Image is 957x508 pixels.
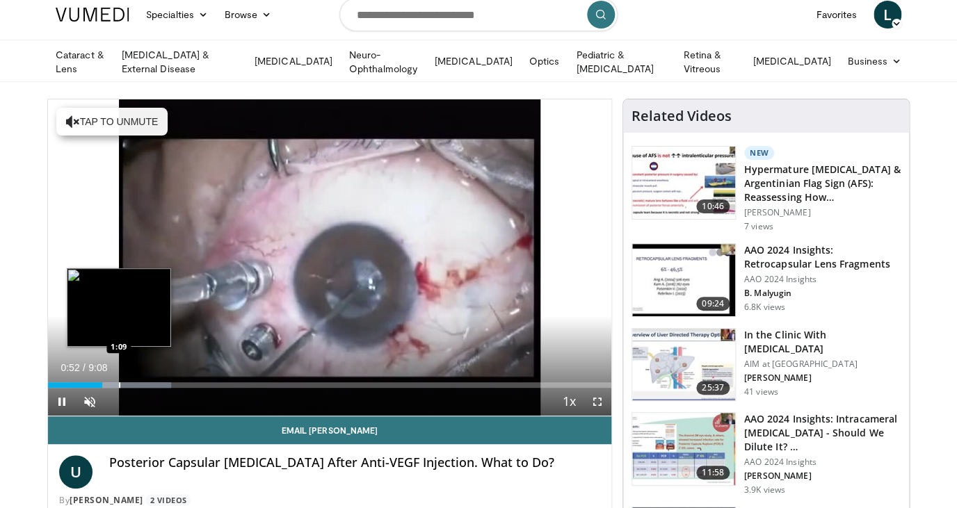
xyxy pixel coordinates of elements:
a: Specialties [138,1,216,28]
span: 0:52 [61,362,79,373]
span: 11:58 [696,466,730,480]
button: Tap to unmute [56,108,168,136]
a: Business [839,47,910,75]
a: L [874,1,901,28]
a: Neuro-Ophthalmology [341,48,426,76]
img: 79b7ca61-ab04-43f8-89ee-10b6a48a0462.150x105_q85_crop-smart_upscale.jpg [632,329,735,401]
span: 25:37 [696,381,730,395]
p: B. Malyugin [744,288,901,299]
a: U [59,455,93,489]
p: [PERSON_NAME] [744,372,901,384]
p: 3.9K views [744,484,785,495]
a: 10:46 New Hypermature [MEDICAL_DATA] & Argentinian Flag Sign (AFS): Reassessing How… [PERSON_NAME... [632,146,901,232]
p: 7 views [744,221,773,232]
img: 40c8dcf9-ac14-45af-8571-bda4a5b229bd.150x105_q85_crop-smart_upscale.jpg [632,147,735,219]
a: [MEDICAL_DATA] [426,47,521,75]
span: / [83,362,86,373]
img: de733f49-b136-4bdc-9e00-4021288efeb7.150x105_q85_crop-smart_upscale.jpg [632,413,735,485]
span: 9:08 [88,362,107,373]
h4: Posterior Capsular [MEDICAL_DATA] After Anti-VEGF Injection. What to Do? [109,455,600,470]
p: AAO 2024 Insights [744,457,901,468]
p: 6.8K views [744,302,785,313]
p: [PERSON_NAME] [744,207,901,218]
a: Retina & Vitreous [675,48,744,76]
a: [MEDICAL_DATA] [744,47,839,75]
button: Unmute [76,388,104,416]
a: [MEDICAL_DATA] [246,47,341,75]
span: 10:46 [696,199,730,213]
p: [PERSON_NAME] [744,470,901,482]
a: 11:58 AAO 2024 Insights: Intracameral [MEDICAL_DATA] - Should We Dilute It? … AAO 2024 Insights [... [632,412,901,495]
a: Browse [216,1,280,28]
a: [PERSON_NAME] [70,494,143,506]
div: Progress Bar [48,382,611,388]
img: VuMedi Logo [56,8,129,22]
a: [MEDICAL_DATA] & External Disease [113,48,246,76]
p: 41 views [744,386,778,398]
h3: AAO 2024 Insights: Retrocapsular Lens Fragments [744,243,901,271]
button: Pause [48,388,76,416]
video-js: Video Player [48,99,611,416]
p: AAO 2024 Insights [744,274,901,285]
img: 01f52a5c-6a53-4eb2-8a1d-dad0d168ea80.150x105_q85_crop-smart_upscale.jpg [632,244,735,316]
a: Optics [521,47,568,75]
a: Pediatric & [MEDICAL_DATA] [568,48,675,76]
h4: Related Videos [632,108,732,124]
span: 09:24 [696,297,730,311]
a: 09:24 AAO 2024 Insights: Retrocapsular Lens Fragments AAO 2024 Insights B. Malyugin 6.8K views [632,243,901,317]
a: 2 Videos [145,494,191,506]
a: Email [PERSON_NAME] [48,416,611,444]
button: Fullscreen [584,388,611,416]
a: 25:37 In the Clinic With [MEDICAL_DATA] AIM at [GEOGRAPHIC_DATA] [PERSON_NAME] 41 views [632,328,901,402]
a: Favorites [807,1,865,28]
a: Cataract & Lens [47,48,113,76]
button: Playback Rate [556,388,584,416]
h3: In the Clinic With [MEDICAL_DATA] [744,328,901,356]
p: AIM at [GEOGRAPHIC_DATA] [744,359,901,370]
img: image.jpeg [67,268,171,347]
p: New [744,146,775,160]
h3: AAO 2024 Insights: Intracameral [MEDICAL_DATA] - Should We Dilute It? … [744,412,901,454]
h3: Hypermature [MEDICAL_DATA] & Argentinian Flag Sign (AFS): Reassessing How… [744,163,901,204]
div: By [59,494,600,507]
